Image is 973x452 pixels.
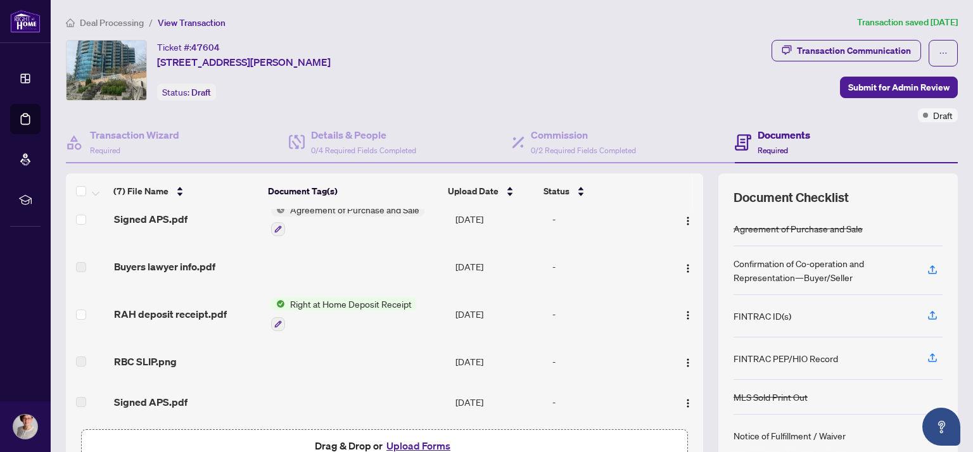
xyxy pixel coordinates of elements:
div: - [552,307,664,321]
span: Right at Home Deposit Receipt [285,297,417,311]
h4: Transaction Wizard [90,127,179,142]
span: [STREET_ADDRESS][PERSON_NAME] [157,54,331,70]
span: Signed APS.pdf [114,211,188,227]
span: Buyers lawyer info.pdf [114,259,215,274]
button: Status IconAgreement of Purchase and Sale [271,203,424,237]
img: logo [10,9,41,33]
span: Signed APS.pdf [114,394,188,410]
img: Logo [683,310,693,320]
span: 0/2 Required Fields Completed [531,146,636,155]
span: Agreement of Purchase and Sale [285,203,424,217]
th: Status [538,173,658,209]
span: Submit for Admin Review [848,77,950,97]
img: Logo [683,398,693,408]
img: Profile Icon [13,415,37,439]
div: MLS Sold Print Out [734,390,808,404]
img: Logo [683,216,693,226]
button: Logo [678,392,698,412]
button: Status IconRight at Home Deposit Receipt [271,297,417,331]
button: Logo [678,209,698,229]
div: Agreement of Purchase and Sale [734,222,863,235]
span: (7) File Name [113,184,169,198]
span: 47604 [191,42,220,53]
button: Logo [678,256,698,277]
li: / [149,15,153,30]
div: Status: [157,84,216,101]
img: Logo [683,263,693,273]
div: Transaction Communication [797,41,911,61]
span: 0/4 Required Fields Completed [311,146,416,155]
div: - [552,212,664,226]
h4: Commission [531,127,636,142]
button: Open asap [922,408,960,446]
img: Status Icon [271,297,285,311]
div: Notice of Fulfillment / Waiver [734,429,846,443]
article: Transaction saved [DATE] [857,15,958,30]
button: Submit for Admin Review [840,77,958,98]
h4: Documents [758,127,810,142]
span: Upload Date [448,184,499,198]
button: Logo [678,351,698,372]
th: (7) File Name [108,173,264,209]
td: [DATE] [450,341,547,382]
div: - [552,395,664,409]
span: Draft [933,108,953,122]
div: - [552,355,664,368]
div: FINTRAC ID(s) [734,309,791,323]
img: IMG-S12147962_1.jpg [67,41,146,100]
span: Document Checklist [734,189,849,206]
td: [DATE] [450,192,547,247]
td: [DATE] [450,287,547,341]
span: ellipsis [939,49,948,58]
img: Logo [683,358,693,368]
span: Required [758,146,788,155]
div: Confirmation of Co-operation and Representation—Buyer/Seller [734,256,912,284]
th: Upload Date [443,173,538,209]
span: Draft [191,87,211,98]
span: RBC SLIP.png [114,354,177,369]
td: [DATE] [450,382,547,422]
span: Status [544,184,569,198]
span: Required [90,146,120,155]
h4: Details & People [311,127,416,142]
span: Deal Processing [80,17,144,28]
div: FINTRAC PEP/HIO Record [734,351,838,365]
span: View Transaction [158,17,226,28]
span: RAH deposit receipt.pdf [114,306,227,322]
th: Document Tag(s) [263,173,442,209]
img: Status Icon [271,203,285,217]
td: [DATE] [450,246,547,287]
button: Transaction Communication [772,40,921,61]
div: Ticket #: [157,40,220,54]
span: home [66,18,75,27]
button: Logo [678,304,698,324]
div: - [552,260,664,273]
